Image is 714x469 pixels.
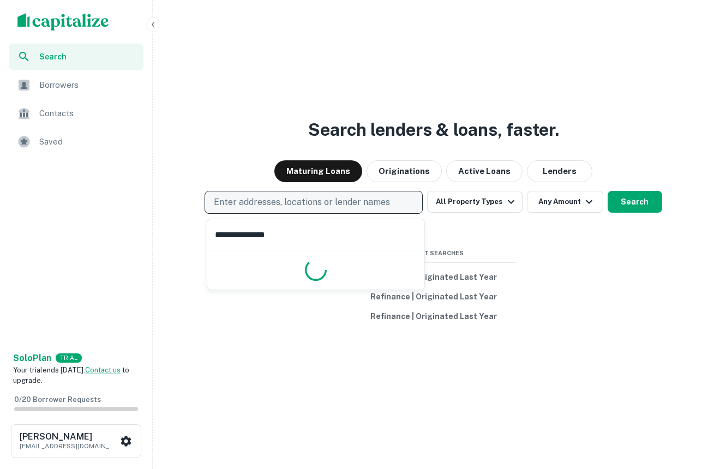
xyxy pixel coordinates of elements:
[39,107,137,120] span: Contacts
[9,72,143,98] a: Borrowers
[659,382,714,434] iframe: Chat Widget
[527,191,603,213] button: Any Amount
[9,129,143,155] a: Saved
[13,352,51,365] a: SoloPlan
[446,160,523,182] button: Active Loans
[352,287,515,306] button: Refinance | Originated Last Year
[608,191,662,213] button: Search
[9,100,143,127] a: Contacts
[39,51,137,63] span: Search
[85,366,121,374] a: Contact us
[274,160,362,182] button: Maturing Loans
[427,191,522,213] button: All Property Types
[352,306,515,326] button: Refinance | Originated Last Year
[205,191,423,214] button: Enter addresses, locations or lender names
[39,135,137,148] span: Saved
[13,353,51,363] strong: Solo Plan
[11,424,141,458] button: [PERSON_NAME][EMAIL_ADDRESS][DOMAIN_NAME]
[20,432,118,441] h6: [PERSON_NAME]
[367,160,442,182] button: Originations
[527,160,592,182] button: Lenders
[214,196,390,209] p: Enter addresses, locations or lender names
[20,441,118,451] p: [EMAIL_ADDRESS][DOMAIN_NAME]
[13,366,129,385] span: Your trial ends [DATE]. to upgrade.
[308,117,559,143] h3: Search lenders & loans, faster.
[39,79,137,92] span: Borrowers
[352,249,515,258] span: Recent Searches
[56,353,82,363] div: TRIAL
[352,267,515,287] button: Refinance | Originated Last Year
[9,44,143,70] a: Search
[14,395,101,404] span: 0 / 20 Borrower Requests
[17,13,109,31] img: capitalize-logo.png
